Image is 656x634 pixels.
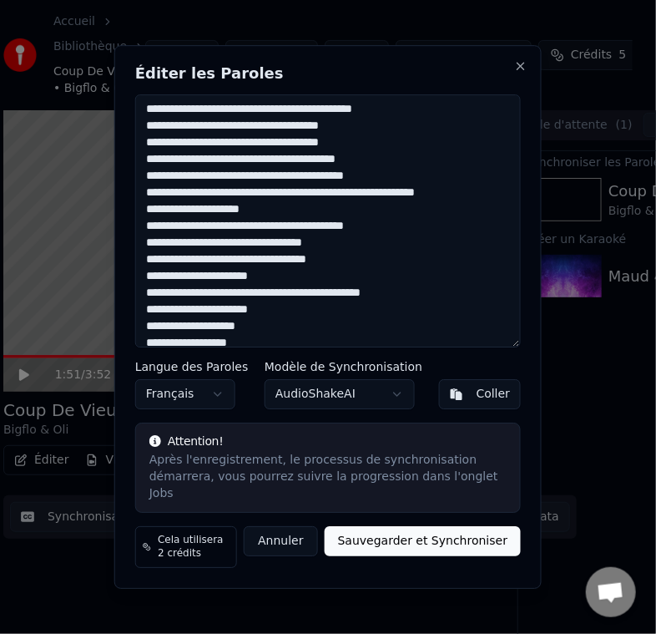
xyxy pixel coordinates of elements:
[325,526,522,556] button: Sauvegarder et Synchroniser
[244,526,317,556] button: Annuler
[135,66,521,81] h2: Éditer les Paroles
[149,434,507,450] div: Attention!
[477,386,511,403] div: Coller
[135,361,249,373] label: Langue des Paroles
[158,534,230,560] span: Cela utilisera 2 crédits
[265,361,422,373] label: Modèle de Synchronisation
[439,379,522,409] button: Coller
[149,452,507,502] div: Après l'enregistrement, le processus de synchronisation démarrera, vous pourrez suivre la progres...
